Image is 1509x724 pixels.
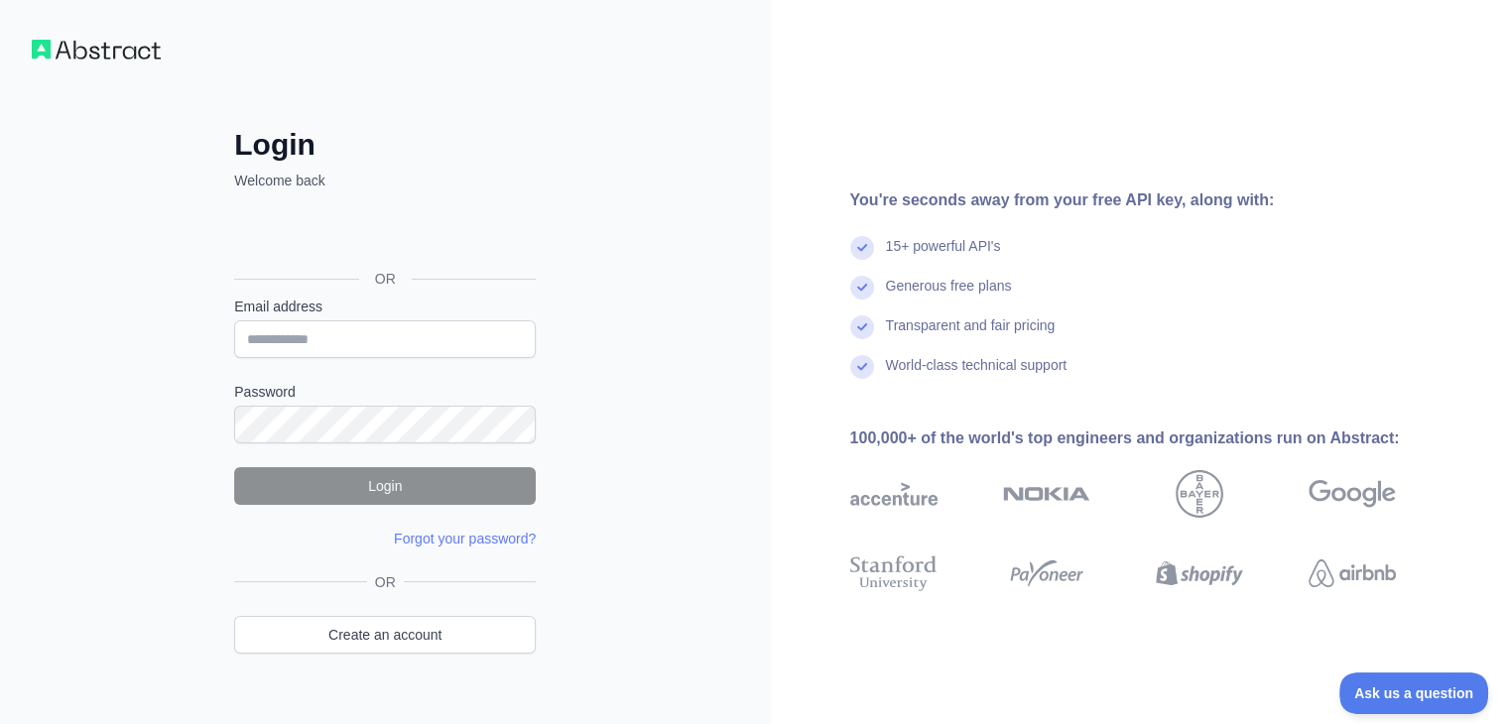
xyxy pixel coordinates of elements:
img: bayer [1176,470,1223,518]
div: Generous free plans [886,276,1012,315]
img: check mark [850,355,874,379]
img: check mark [850,276,874,300]
img: check mark [850,236,874,260]
label: Email address [234,297,536,316]
img: nokia [1003,470,1090,518]
img: airbnb [1309,551,1396,595]
button: Login [234,467,536,505]
iframe: Sign in with Google Button [224,212,542,256]
img: stanford university [850,551,938,595]
iframe: Toggle Customer Support [1339,672,1489,714]
h2: Login [234,127,536,163]
img: shopify [1156,551,1243,595]
img: accenture [850,470,938,518]
img: Workflow [32,40,161,60]
label: Password [234,382,536,402]
span: OR [359,269,412,289]
img: check mark [850,315,874,339]
div: World-class technical support [886,355,1068,395]
div: 100,000+ of the world's top engineers and organizations run on Abstract: [850,426,1459,450]
div: You're seconds away from your free API key, along with: [850,188,1459,212]
img: payoneer [1003,551,1090,595]
img: google [1309,470,1396,518]
span: OR [367,572,404,592]
a: Create an account [234,616,536,654]
p: Welcome back [234,171,536,190]
div: 15+ powerful API's [886,236,1001,276]
div: Transparent and fair pricing [886,315,1056,355]
a: Forgot your password? [394,531,536,546]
